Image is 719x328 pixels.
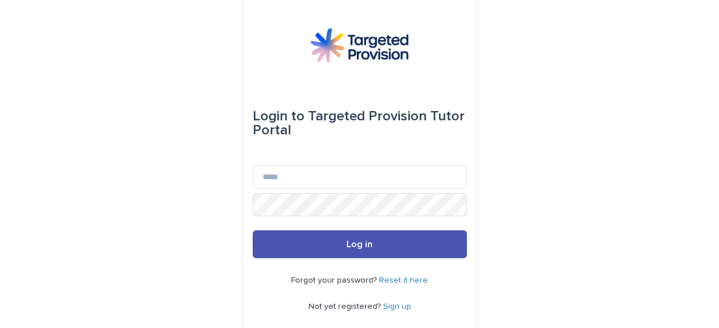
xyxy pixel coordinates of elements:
a: Sign up [383,302,411,311]
span: Forgot your password? [291,276,379,284]
a: Reset it here [379,276,428,284]
span: Not yet registered? [309,302,383,311]
button: Log in [253,230,467,258]
div: Targeted Provision Tutor Portal [253,100,467,147]
span: Log in [346,240,373,249]
img: M5nRWzHhSzIhMunXDL62 [310,28,408,63]
span: Login to [253,109,304,123]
